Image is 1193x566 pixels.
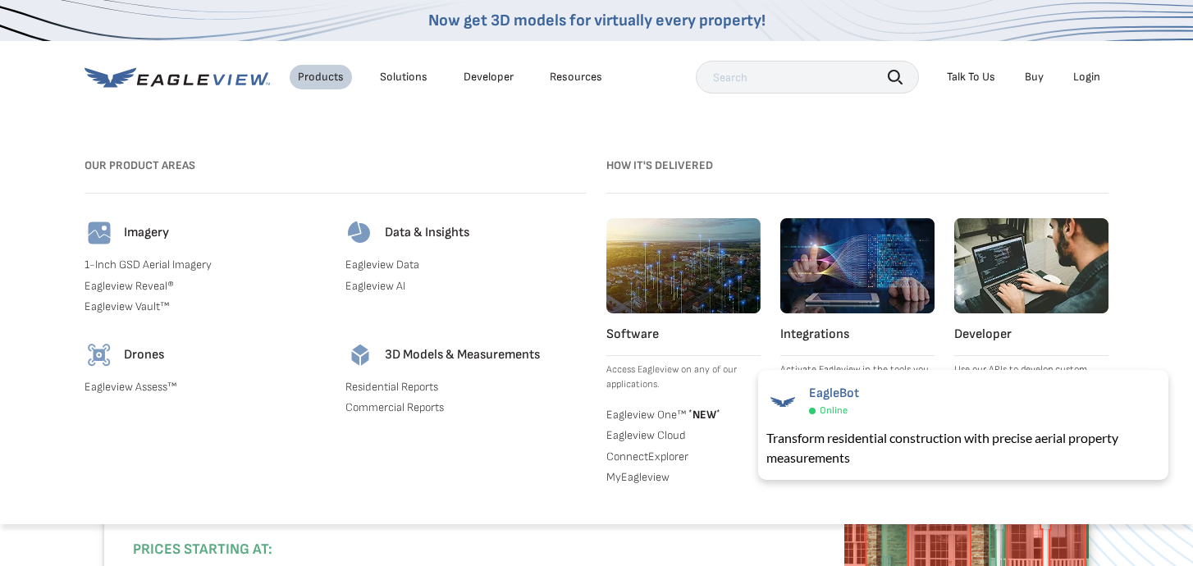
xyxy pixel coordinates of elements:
[809,386,859,401] span: EagleBot
[780,218,935,392] a: Integrations Activate Eagleview in the tools you use [DATE].
[606,326,761,343] h4: Software
[385,347,540,363] h4: 3D Models & Measurements
[606,363,761,392] p: Access Eagleview on any of our applications.
[385,225,469,241] h4: Data & Insights
[606,428,761,443] a: Eagleview Cloud
[133,541,369,559] h6: PRICES STARTING AT:
[124,225,169,241] h4: Imagery
[1073,70,1100,84] div: Login
[464,70,514,84] a: Developer
[85,279,326,294] a: Eagleview Reveal®
[298,70,344,84] div: Products
[1025,70,1044,84] a: Buy
[85,380,326,395] a: Eagleview Assess™
[345,218,375,248] img: data-icon.svg
[606,218,761,313] img: software.webp
[345,340,375,370] img: 3d-models-icon.svg
[85,340,114,370] img: drones-icon.svg
[428,11,766,30] a: Now get 3D models for virtually every property!
[954,218,1108,392] a: Developer Use our APIs to develop custom integrations.
[606,153,1108,179] h3: How it's Delivered
[380,70,427,84] div: Solutions
[606,405,761,422] a: Eagleview One™ *NEW*
[606,470,761,485] a: MyEagleview
[124,347,164,363] h4: Drones
[85,258,326,272] a: 1-Inch GSD Aerial Imagery
[345,258,587,272] a: Eagleview Data
[85,153,587,179] h3: Our Product Areas
[345,380,587,395] a: Residential Reports
[85,218,114,248] img: imagery-icon.svg
[820,404,848,417] span: Online
[947,70,995,84] div: Talk To Us
[686,408,720,422] span: NEW
[85,299,326,314] a: Eagleview Vault™
[780,218,935,313] img: integrations.webp
[345,279,587,294] a: Eagleview AI
[550,70,602,84] div: Resources
[954,326,1108,343] h4: Developer
[345,400,587,415] a: Commercial Reports
[766,428,1160,468] div: Transform residential construction with precise aerial property measurements
[780,326,935,343] h4: Integrations
[696,61,919,94] input: Search
[954,218,1108,313] img: developer.webp
[606,450,761,464] a: ConnectExplorer
[766,386,799,418] img: EagleBot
